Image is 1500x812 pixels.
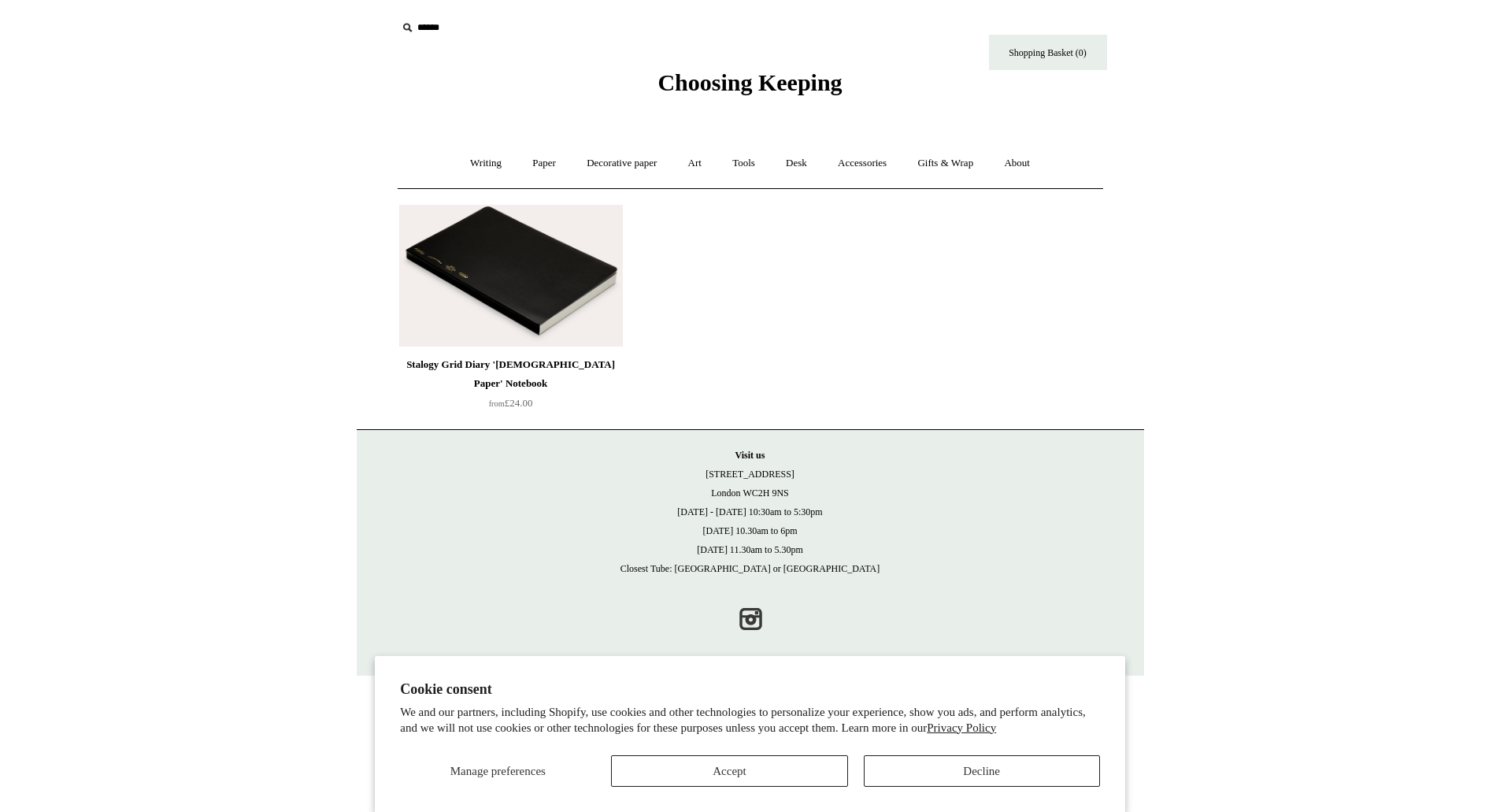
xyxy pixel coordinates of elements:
span: Manage preferences [450,765,546,777]
a: Stalogy Grid Diary 'Bible Paper' Notebook Stalogy Grid Diary 'Bible Paper' Notebook [399,205,623,347]
a: Gifts & Wrap [903,143,987,184]
a: Privacy Policy [927,721,996,734]
a: About [990,143,1044,184]
span: £24.00 [489,397,533,409]
p: We and our partners, including Shopify, use cookies and other technologies to personalize your ex... [400,705,1100,736]
a: Paper [518,143,570,184]
a: Desk [772,143,821,184]
a: Instagram [733,602,768,636]
button: Accept [611,755,847,787]
a: Tools [718,143,769,184]
span: from [489,399,505,408]
p: [STREET_ADDRESS] London WC2H 9NS [DATE] - [DATE] 10:30am to 5:30pm [DATE] 10.30am to 6pm [DATE] 1... [372,446,1128,578]
a: Accessories [824,143,901,184]
button: Manage preferences [400,755,595,787]
a: Writing [456,143,516,184]
a: Shopping Basket (0) [989,35,1107,70]
img: Stalogy Grid Diary 'Bible Paper' Notebook [399,205,623,347]
a: Art [674,143,716,184]
h2: Cookie consent [400,681,1100,698]
a: Decorative paper [572,143,671,184]
strong: Visit us [735,450,765,461]
span: Choosing Keeping [657,69,842,95]
a: Choosing Keeping [657,82,842,93]
button: Decline [864,755,1100,787]
a: Stalogy Grid Diary '[DEMOGRAPHIC_DATA] Paper' Notebook from£24.00 [399,355,623,420]
div: Stalogy Grid Diary '[DEMOGRAPHIC_DATA] Paper' Notebook [403,355,619,393]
